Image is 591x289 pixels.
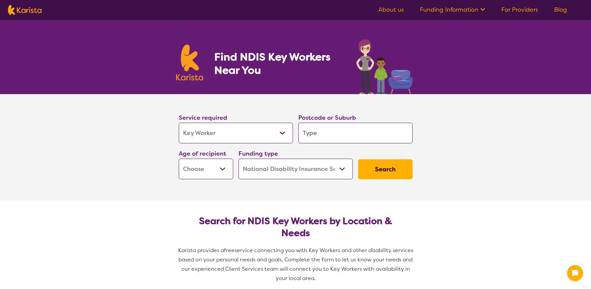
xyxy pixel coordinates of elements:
label: Age of recipient [179,150,226,158]
span: Karista provides a [178,247,224,254]
label: Funding type [239,150,278,158]
a: About us [378,6,404,14]
label: Service required [179,114,227,122]
img: key-worker [354,36,415,94]
input: Type [298,123,413,143]
a: For Providers [501,6,538,14]
label: Postcode or Suburb [298,114,356,122]
a: Blog [554,6,567,14]
h1: Find NDIS Key Workers Near You [214,50,343,77]
span: service connecting you with Key Workers and other disability services based on your personal need... [178,247,415,282]
span: free [224,247,235,254]
h2: Search for NDIS Key Workers by Location & Needs [184,215,407,239]
img: Karista logo [8,5,42,15]
img: Karista logo [176,45,203,80]
a: Funding Information [420,6,485,14]
button: Search [358,159,413,179]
